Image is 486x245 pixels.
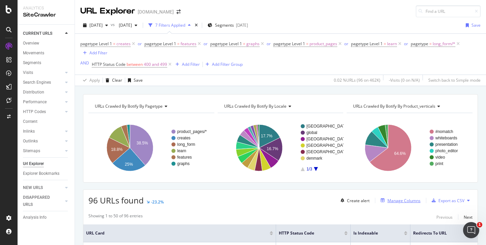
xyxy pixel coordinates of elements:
div: Next [464,214,473,220]
text: 64.6% [394,151,406,156]
span: Segments [215,22,234,28]
button: or [404,40,408,47]
div: CURRENT URLS [23,30,52,37]
span: URLs Crawled By Botify By locale [224,103,287,109]
span: 400 and 499 [144,60,167,69]
span: creates [116,39,131,49]
span: URLs Crawled By Botify By product_verticals [353,103,435,109]
a: Url Explorer [23,160,70,167]
text: 16.7% [267,146,278,151]
text: 18.8% [111,147,123,152]
div: Showing 1 to 50 of 96 entries [88,213,143,221]
button: Add Filter [173,60,200,69]
span: 96 URLs found [88,195,144,206]
div: HTTP Codes [23,108,46,115]
div: Content [23,118,37,125]
div: Clear [112,77,122,83]
span: URL Card [86,230,268,236]
text: denmark [306,156,323,161]
button: Add Filter Group [203,60,243,69]
a: Analysis Info [23,214,70,221]
a: Distribution [23,89,63,96]
button: or [138,40,142,47]
span: features [181,39,196,49]
div: Sitemaps [23,147,40,155]
div: Segments [23,59,41,66]
span: HTTP Status Code [279,230,334,236]
text: graphs [177,161,190,166]
a: DISAPPEARED URLS [23,194,63,208]
div: Explorer Bookmarks [23,170,59,177]
div: Previous [436,214,453,220]
div: [DATE] [236,22,248,28]
span: learn [387,39,397,49]
button: Save [125,75,143,86]
iframe: Intercom live chat [463,222,479,238]
button: Next [464,213,473,221]
span: Is Indexable [353,230,394,236]
text: features [177,155,192,160]
a: Content [23,118,70,125]
text: video [435,155,445,160]
span: = [306,41,308,47]
div: Visits [23,69,33,76]
div: times [193,22,199,29]
div: or [204,41,208,47]
span: = [177,41,180,47]
span: long_form/* [433,39,455,49]
button: or [344,40,348,47]
div: Performance [23,99,47,106]
div: - Visits ( 0 on N/A ) [389,77,420,83]
button: Clear [103,75,122,86]
a: NEW URLS [23,184,63,191]
div: 7 Filters Applied [155,22,185,28]
span: pagetype Level 1 [210,41,242,47]
input: Find a URL [416,5,481,17]
button: Export as CSV [429,195,464,206]
text: presentation [435,142,458,147]
a: Overview [23,40,70,47]
button: 7 Filters Applied [146,20,193,31]
div: Search Engines [23,79,51,86]
div: Movements [23,50,44,57]
div: Inlinks [23,128,35,135]
div: Outlinks [23,138,38,145]
div: A chart. [347,118,473,177]
div: 0.02 % URLs ( 96 on 462K ) [334,77,380,83]
a: Movements [23,50,70,57]
div: NEW URLS [23,184,43,191]
button: or [267,40,271,47]
span: = [429,41,432,47]
text: 17.7% [261,134,272,138]
div: Create alert [347,198,370,203]
a: Segments [23,59,70,66]
button: Segments[DATE] [205,20,251,31]
h4: URLs Crawled By Botify By locale [223,101,337,112]
button: AND [80,60,89,66]
svg: A chart. [218,118,344,177]
svg: A chart. [88,118,214,177]
div: Analysis Info [23,214,47,221]
text: [GEOGRAPHIC_DATA] [306,137,349,141]
span: 2025 Sep. 28th [89,22,103,28]
div: Apply [89,77,100,83]
div: -23.2% [151,199,164,205]
span: = [243,41,245,47]
a: CURRENT URLS [23,30,63,37]
a: HTTP Codes [23,108,63,115]
button: Manage Columns [378,196,421,205]
div: Add Filter [89,50,107,56]
span: pagetype Level 1 [80,41,112,47]
button: Save [463,20,481,31]
span: pagetype Level 1 [351,41,383,47]
div: Overview [23,40,39,47]
span: HTTP Status Code [92,61,126,67]
div: Add Filter Group [212,61,243,67]
a: Search Engines [23,79,63,86]
a: Visits [23,69,63,76]
a: Outlinks [23,138,63,145]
